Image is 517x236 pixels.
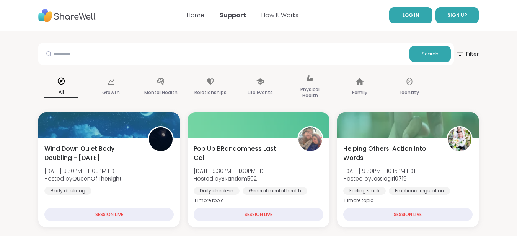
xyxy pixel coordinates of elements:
b: QueenOfTheNight [72,175,122,182]
img: QueenOfTheNight [149,127,173,151]
b: BRandom502 [222,175,257,182]
p: Mental Health [144,88,178,97]
a: Home [187,11,204,20]
span: Helping Others: Action Into Words [343,144,438,163]
span: Pop Up BRandomness Last Call [194,144,289,163]
p: Physical Health [293,85,327,100]
b: Jessiegirl0719 [371,175,407,182]
span: Wind Down Quiet Body Doubling - [DATE] [44,144,139,163]
button: Filter [455,43,479,65]
p: Family [352,88,367,97]
p: Growth [102,88,120,97]
span: Filter [455,45,479,63]
div: Emotional regulation [389,187,450,195]
span: [DATE] 9:30PM - 10:15PM EDT [343,167,416,175]
span: Hosted by [343,175,416,182]
div: SESSION LIVE [194,208,323,221]
p: All [44,88,78,98]
div: SESSION LIVE [44,208,174,221]
span: [DATE] 9:30PM - 11:00PM EDT [194,167,266,175]
span: Search [422,50,439,57]
span: [DATE] 9:30PM - 11:00PM EDT [44,167,122,175]
div: Body doubling [44,187,91,195]
span: LOG IN [403,12,419,18]
a: How It Works [261,11,298,20]
button: Search [409,46,451,62]
img: Jessiegirl0719 [448,127,471,151]
img: BRandom502 [298,127,322,151]
div: Feeling stuck [343,187,386,195]
p: Identity [400,88,419,97]
img: ShareWell Nav Logo [38,5,96,26]
span: Hosted by [44,175,122,182]
a: LOG IN [389,7,432,23]
span: Hosted by [194,175,266,182]
a: Support [220,11,246,20]
div: Daily check-in [194,187,240,195]
button: SIGN UP [435,7,479,23]
div: SESSION LIVE [343,208,473,221]
span: SIGN UP [447,12,467,18]
p: Relationships [194,88,227,97]
p: Life Events [248,88,273,97]
div: General mental health [243,187,307,195]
